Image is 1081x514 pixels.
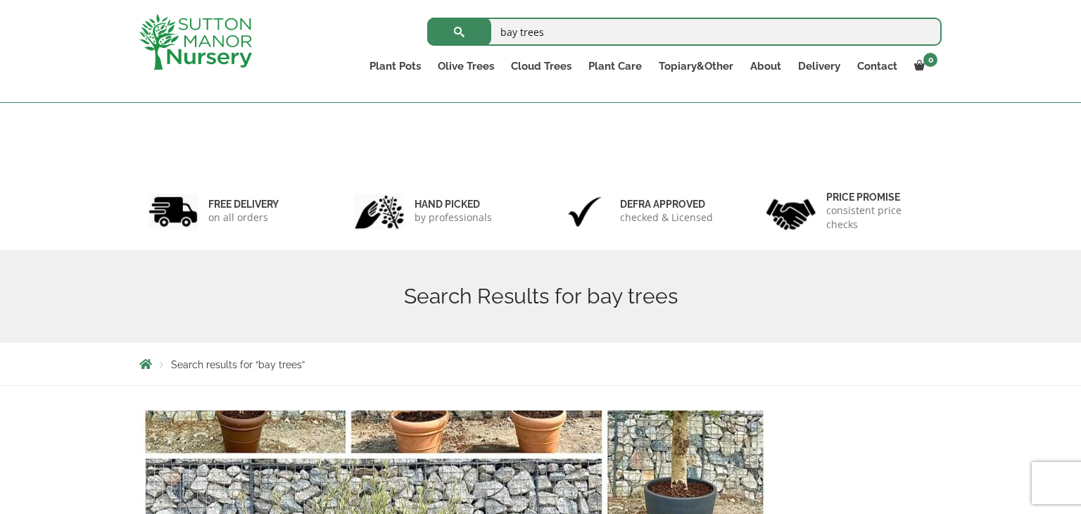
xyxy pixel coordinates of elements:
[620,211,713,225] p: checked & Licensed
[208,198,279,211] h6: FREE DELIVERY
[826,203,933,232] p: consistent price checks
[171,359,305,370] span: Search results for “bay trees”
[148,194,198,230] img: 1.jpg
[139,14,252,70] img: logo
[580,56,650,76] a: Plant Care
[208,211,279,225] p: on all orders
[766,190,816,233] img: 4.jpg
[429,56,502,76] a: Olive Trees
[849,56,906,76] a: Contact
[139,358,942,370] nav: Breadcrumbs
[427,18,942,46] input: Search...
[742,56,790,76] a: About
[906,56,942,76] a: 0
[650,56,742,76] a: Topiary&Other
[361,56,429,76] a: Plant Pots
[415,211,492,225] p: by professionals
[826,191,933,203] h6: Price promise
[560,194,609,230] img: 3.jpg
[355,194,404,230] img: 2.jpg
[790,56,849,76] a: Delivery
[415,198,492,211] h6: hand picked
[502,56,580,76] a: Cloud Trees
[139,284,942,309] h1: Search Results for bay trees
[923,53,937,67] span: 0
[620,198,713,211] h6: Defra approved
